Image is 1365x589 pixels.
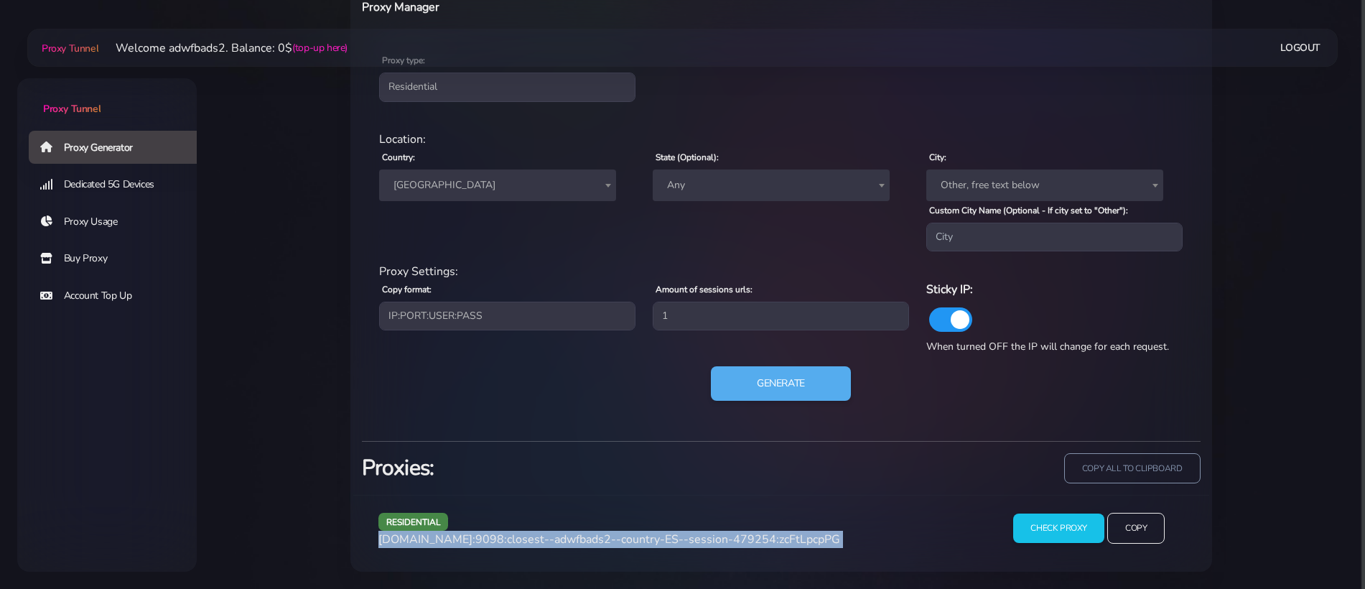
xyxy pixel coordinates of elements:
[929,204,1128,217] label: Custom City Name (Optional - If city set to "Other"):
[29,168,208,201] a: Dedicated 5G Devices
[929,151,946,164] label: City:
[371,131,1192,148] div: Location:
[653,170,890,201] span: Any
[362,453,773,483] h3: Proxies:
[29,205,208,238] a: Proxy Usage
[382,151,415,164] label: Country:
[98,40,348,57] li: Welcome adwfbads2. Balance: 0$
[388,175,607,195] span: Spain
[926,170,1163,201] span: Other, free text below
[29,279,208,312] a: Account Top Up
[29,131,208,164] a: Proxy Generator
[292,40,348,55] a: (top-up here)
[379,170,616,201] span: Spain
[661,175,881,195] span: Any
[371,263,1192,280] div: Proxy Settings:
[382,283,432,296] label: Copy format:
[29,242,208,275] a: Buy Proxy
[935,175,1155,195] span: Other, free text below
[926,223,1183,251] input: City
[656,283,753,296] label: Amount of sessions urls:
[43,102,101,116] span: Proxy Tunnel
[378,532,840,547] span: [DOMAIN_NAME]:9098:closest--adwfbads2--country-ES--session-479254:zcFtLpcpPG
[42,42,98,55] span: Proxy Tunnel
[17,78,197,116] a: Proxy Tunnel
[1107,513,1165,544] input: Copy
[711,366,851,401] button: Generate
[378,513,449,531] span: residential
[1153,354,1347,571] iframe: Webchat Widget
[1280,34,1320,61] a: Logout
[656,151,719,164] label: State (Optional):
[926,280,1183,299] h6: Sticky IP:
[39,37,98,60] a: Proxy Tunnel
[926,340,1169,353] span: When turned OFF the IP will change for each request.
[1013,514,1104,543] input: Check Proxy
[1064,453,1201,484] input: copy all to clipboard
